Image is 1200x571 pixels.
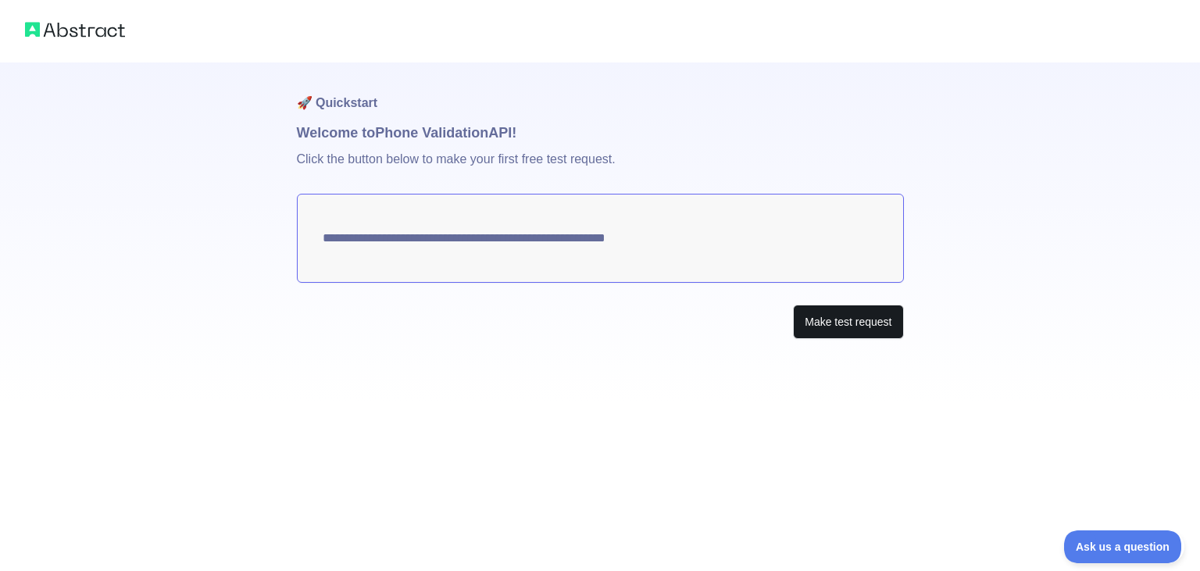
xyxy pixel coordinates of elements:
[297,62,904,122] h1: 🚀 Quickstart
[793,305,903,340] button: Make test request
[25,19,125,41] img: Abstract logo
[297,122,904,144] h1: Welcome to Phone Validation API!
[1064,530,1184,563] iframe: Toggle Customer Support
[297,144,904,194] p: Click the button below to make your first free test request.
